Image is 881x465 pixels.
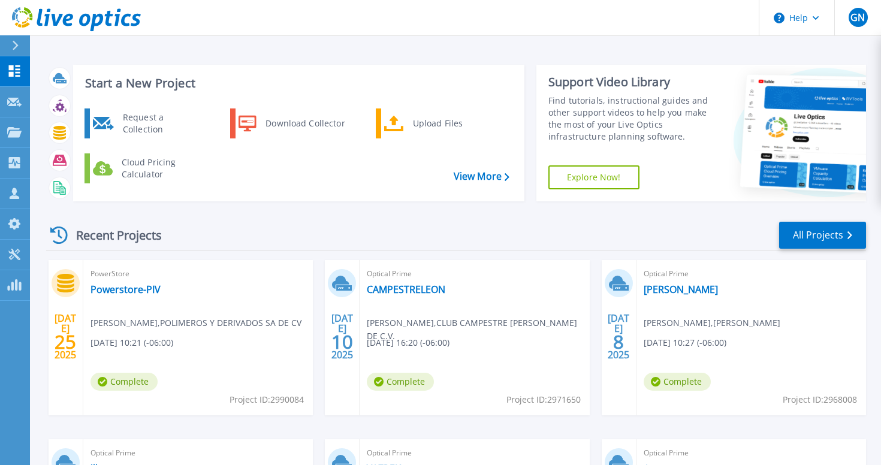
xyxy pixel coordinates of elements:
div: Find tutorials, instructional guides and other support videos to help you make the most of your L... [548,95,713,143]
a: Download Collector [230,108,353,138]
span: 10 [331,337,353,347]
span: 25 [55,337,76,347]
div: Support Video Library [548,74,713,90]
h3: Start a New Project [85,77,509,90]
div: Recent Projects [46,221,178,250]
a: Request a Collection [85,108,207,138]
a: All Projects [779,222,866,249]
a: Explore Now! [548,165,639,189]
span: Optical Prime [90,446,306,460]
span: GN [850,13,865,22]
span: Optical Prime [367,267,582,280]
span: 8 [613,337,624,347]
a: Cloud Pricing Calculator [85,153,207,183]
div: [DATE] 2025 [54,315,77,358]
a: CAMPESTRELEON [367,283,445,295]
div: Download Collector [260,111,350,135]
span: Complete [90,373,158,391]
span: Optical Prime [644,446,859,460]
span: [PERSON_NAME] , POLIMEROS Y DERIVADOS SA DE CV [90,316,301,330]
span: Complete [367,373,434,391]
span: Project ID: 2990084 [230,393,304,406]
div: Cloud Pricing Calculator [116,156,204,180]
span: PowerStore [90,267,306,280]
div: Request a Collection [117,111,204,135]
span: [DATE] 10:21 (-06:00) [90,336,173,349]
span: [PERSON_NAME] , [PERSON_NAME] [644,316,780,330]
span: Project ID: 2968008 [783,393,857,406]
a: Upload Files [376,108,499,138]
span: Optical Prime [644,267,859,280]
span: [DATE] 10:27 (-06:00) [644,336,726,349]
div: [DATE] 2025 [331,315,354,358]
span: Optical Prime [367,446,582,460]
div: Upload Files [407,111,496,135]
span: Project ID: 2971650 [506,393,581,406]
a: Powerstore-PIV [90,283,161,295]
span: [PERSON_NAME] , CLUB CAMPESTRE [PERSON_NAME] DE C.V. [367,316,589,343]
a: View More [454,171,509,182]
span: [DATE] 16:20 (-06:00) [367,336,449,349]
div: [DATE] 2025 [607,315,630,358]
a: [PERSON_NAME] [644,283,718,295]
span: Complete [644,373,711,391]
